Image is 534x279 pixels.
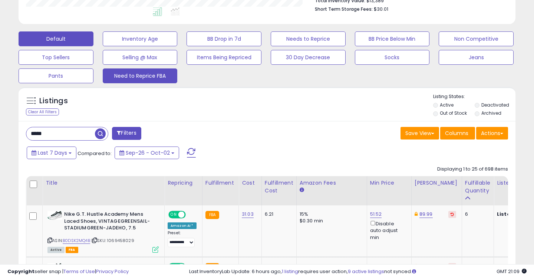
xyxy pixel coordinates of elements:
span: OFF [185,212,197,218]
div: [PERSON_NAME] [415,179,459,187]
span: Columns [445,130,468,137]
a: 51.52 [370,211,382,218]
b: Nike G.T. Hustle Academy Mens Laced Shoes, VINTAGEGREENSAIL-STADIUMGREEN-JADEHO, 7.5 [64,211,154,233]
button: Save View [400,127,439,139]
div: Clear All Filters [26,108,59,115]
button: 30 Day Decrease [271,50,346,65]
div: Amazon Fees [300,179,364,187]
button: Sep-26 - Oct-02 [115,147,179,159]
button: Default [19,31,93,46]
div: Preset: [168,231,197,247]
span: 2025-10-10 21:09 GMT [497,268,527,275]
div: Title [46,179,161,187]
span: Compared to: [78,150,112,157]
div: Fulfillment Cost [265,179,293,195]
button: Columns [440,127,475,139]
button: Last 7 Days [27,147,76,159]
span: | SKU: 1069458029 [91,238,134,243]
button: Top Sellers [19,50,93,65]
label: Deactivated [481,102,509,108]
button: Need to Reprice FBA [103,68,178,83]
span: $30.01 [374,6,388,13]
div: Disable auto adjust min [370,219,406,241]
button: Actions [476,127,508,139]
a: Privacy Policy [96,268,129,275]
div: 15% [300,211,361,218]
div: ASIN: [47,211,159,252]
a: 31.03 [242,211,254,218]
small: Amazon Fees. [300,187,304,194]
button: BB Drop in 7d [187,31,261,46]
strong: Copyright [7,268,34,275]
div: seller snap | | [7,268,129,275]
a: B0DSK2MQ4B [63,238,90,244]
div: Min Price [370,179,408,187]
button: Filters [112,127,141,140]
div: 6 [465,211,488,218]
div: Amazon AI * [168,222,197,229]
small: FBA [205,211,219,219]
button: BB Price Below Min [355,31,430,46]
button: Inventory Age [103,31,178,46]
div: 6.21 [265,211,291,218]
div: Repricing [168,179,199,187]
div: Last InventoryLab Update: 6 hours ago, requires user action, not synced. [189,268,527,275]
div: Displaying 1 to 25 of 698 items [437,166,508,173]
label: Out of Stock [440,110,467,116]
span: Sep-26 - Oct-02 [126,149,170,157]
a: 9 active listings [348,268,384,275]
button: Socks [355,50,430,65]
span: Last 7 Days [38,149,67,157]
img: 41xGBAk0EPL._SL40_.jpg [47,211,62,220]
a: Terms of Use [63,268,95,275]
span: ON [169,212,178,218]
button: Items Being Repriced [187,50,261,65]
b: Listed Price: [497,211,531,218]
div: Fulfillable Quantity [465,179,491,195]
div: Cost [242,179,258,187]
button: Selling @ Max [103,50,178,65]
a: 1 listing [282,268,298,275]
label: Archived [481,110,501,116]
span: All listings currently available for purchase on Amazon [47,247,65,253]
h5: Listings [39,96,68,106]
b: Short Term Storage Fees: [315,6,373,12]
button: Non Competitive [439,31,514,46]
div: Fulfillment [205,179,235,187]
button: Needs to Reprice [271,31,346,46]
p: Listing States: [433,93,516,100]
button: Pants [19,68,93,83]
div: $0.30 min [300,218,361,224]
span: FBA [66,247,78,253]
a: 89.99 [419,211,433,218]
button: Jeans [439,50,514,65]
label: Active [440,102,454,108]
